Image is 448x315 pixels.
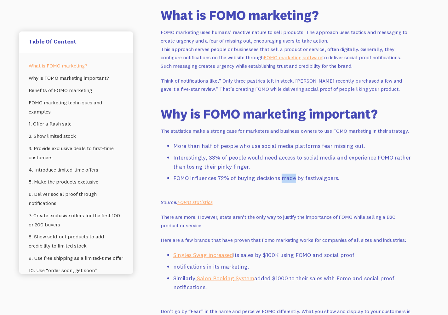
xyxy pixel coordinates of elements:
a: 9. Use free shipping as a limited-time offer [29,252,123,264]
a: Salon Booking System [197,275,254,282]
a: 7. Create exclusive offers for the first 100 or 200 buyers [29,209,123,231]
li: Similarly, added $1000 to their sales with Fomo and social proof notifications. [173,274,413,292]
a: What is FOMO marketing? [29,60,123,72]
a: 10. Use “order soon, get soon” notifications [29,264,123,286]
a: ‍Benefits of FOMO marketing [29,84,123,96]
a: 8. Show sold-out products to add credibility to limited stock [29,230,123,252]
a: FOMO statistics [177,199,213,205]
a: 1. Offer a flash sale [29,118,123,130]
li: notifications in its marketing. [173,262,413,271]
a: Why is FOMO marketing important? [29,72,123,84]
p: The statistics make a strong case for marketers and business owners to use FOMO marketing in thei... [161,127,413,135]
a: 6. Deliver social proof through notifications [29,188,123,209]
p: Think of notifications like,” Only three pastries left in stock. [PERSON_NAME] recently purchased... [161,77,413,93]
li: Interestingly, 33% of people would need access to social media and experience FOMO rather than lo... [173,153,413,172]
p: Here are a few brands that have proven that Fomo marketing works for companies of all sizes and i... [161,236,413,244]
li: its sales by $100K using FOMO and social proof [173,251,413,260]
h2: What is FOMO marketing? [161,7,413,23]
a: 5. Make the products exclusive [29,176,123,188]
h5: Table Of Content [29,38,123,45]
a: 4. Introduce limited-time offers [29,164,123,176]
li: FOMO influences 72% of buying decisions made by festivalgoers. [173,174,413,183]
a: Singles Swag increased [173,251,233,259]
a: 2. Show limited stock [29,130,123,142]
a: 3. Provide exclusive deals to first-time customers [29,142,123,164]
p: There are more. However, stats aren’t the only way to justify the importance of FOMO while sellin... [161,213,413,230]
p: FOMO marketing uses humans’ reactive nature to sell products. The approach uses tactics and messa... [161,28,413,70]
a: FOMO marketing software [264,54,323,61]
em: Source: [161,199,177,205]
a: FOMO marketing techniques and examples [29,96,123,118]
h2: Why is FOMO marketing important? [161,106,413,122]
li: More than half of people who use social media platforms fear missing out. [173,142,413,151]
